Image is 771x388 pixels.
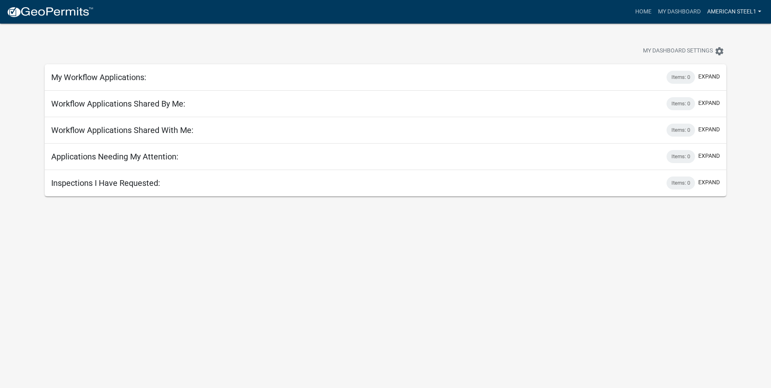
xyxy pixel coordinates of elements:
div: Items: 0 [667,71,695,84]
button: expand [698,99,720,107]
a: American Steel1 [704,4,764,20]
div: Items: 0 [667,177,695,190]
h5: Inspections I Have Requested: [51,178,160,188]
button: expand [698,152,720,160]
button: expand [698,178,720,187]
div: Items: 0 [667,150,695,163]
button: expand [698,125,720,134]
a: Home [632,4,655,20]
h5: Applications Needing My Attention: [51,152,178,161]
h5: Workflow Applications Shared With Me: [51,125,193,135]
span: My Dashboard Settings [643,46,713,56]
a: My Dashboard [655,4,704,20]
h5: Workflow Applications Shared By Me: [51,99,185,109]
div: Items: 0 [667,124,695,137]
h5: My Workflow Applications: [51,72,146,82]
button: My Dashboard Settingssettings [636,43,731,59]
i: settings [715,46,724,56]
button: expand [698,72,720,81]
div: Items: 0 [667,97,695,110]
